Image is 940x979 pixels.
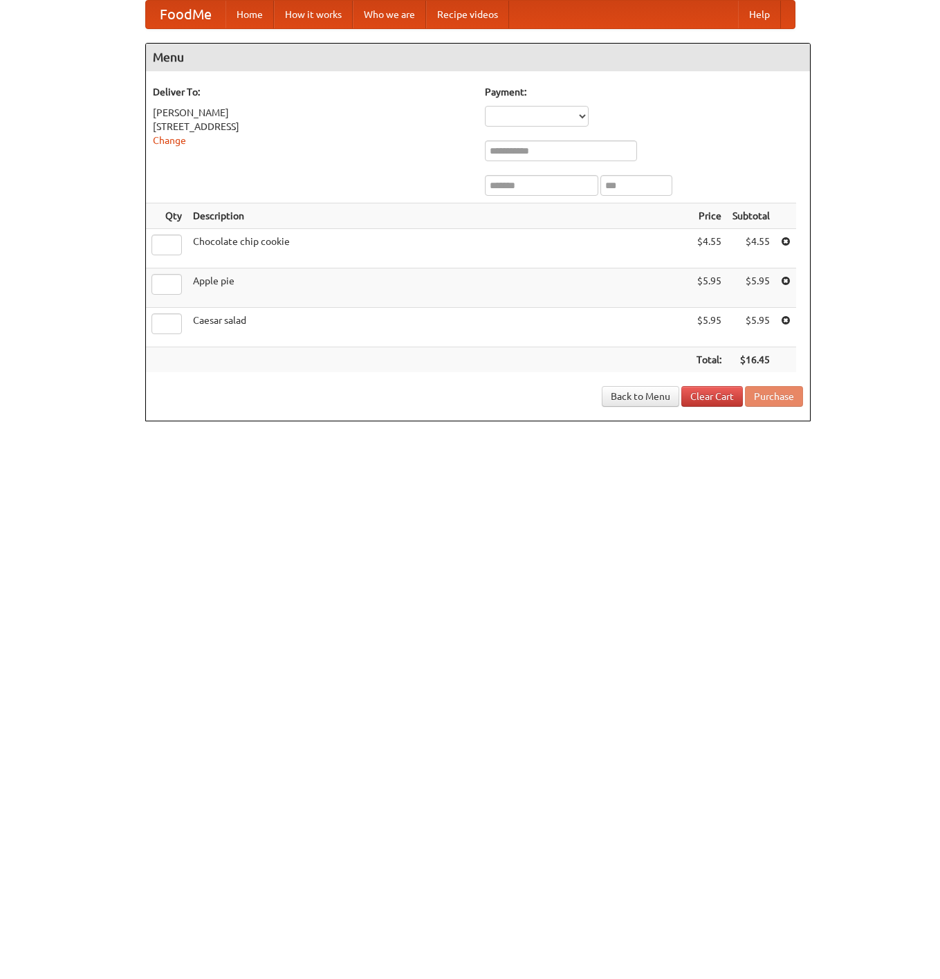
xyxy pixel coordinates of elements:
[691,268,727,308] td: $5.95
[187,229,691,268] td: Chocolate chip cookie
[225,1,274,28] a: Home
[691,308,727,347] td: $5.95
[153,106,471,120] div: [PERSON_NAME]
[153,135,186,146] a: Change
[727,268,775,308] td: $5.95
[681,386,743,407] a: Clear Cart
[153,120,471,134] div: [STREET_ADDRESS]
[727,229,775,268] td: $4.55
[426,1,509,28] a: Recipe videos
[691,203,727,229] th: Price
[602,386,679,407] a: Back to Menu
[274,1,353,28] a: How it works
[146,1,225,28] a: FoodMe
[745,386,803,407] button: Purchase
[146,203,187,229] th: Qty
[187,308,691,347] td: Caesar salad
[738,1,781,28] a: Help
[485,85,803,99] h5: Payment:
[727,308,775,347] td: $5.95
[691,347,727,373] th: Total:
[727,347,775,373] th: $16.45
[153,85,471,99] h5: Deliver To:
[187,268,691,308] td: Apple pie
[727,203,775,229] th: Subtotal
[691,229,727,268] td: $4.55
[187,203,691,229] th: Description
[353,1,426,28] a: Who we are
[146,44,810,71] h4: Menu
